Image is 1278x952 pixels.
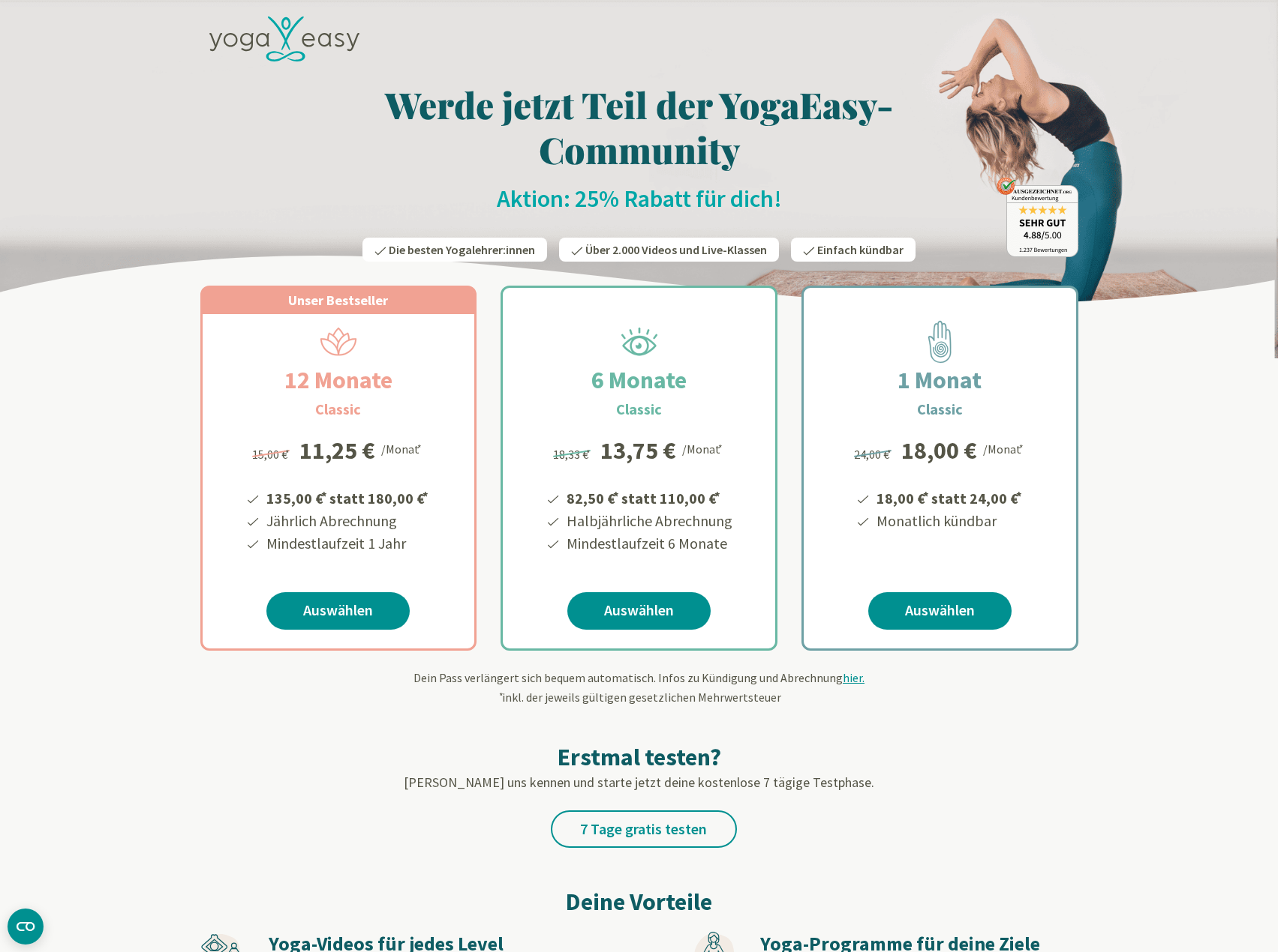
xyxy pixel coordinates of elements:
span: Unser Bestseller [288,292,388,309]
h1: Werde jetzt Teil der YogaEasy-Community [200,82,1078,172]
li: Halbjährliche Abrechnung [564,510,732,532]
h2: Erstmal testen? [200,742,1078,772]
span: 18,33 € [553,447,593,462]
li: 18,00 € statt 24,00 € [874,484,1024,510]
li: Mindestlaufzeit 6 Monate [564,532,732,555]
li: 82,50 € statt 110,00 € [564,484,732,510]
span: 15,00 € [252,447,292,462]
span: Über 2.000 Videos und Live-Klassen [585,242,767,257]
div: /Monat [381,439,424,458]
h2: 6 Monate [555,362,723,398]
button: CMP-Widget öffnen [8,909,44,945]
span: Einfach kündbar [817,242,904,257]
span: hier. [843,670,865,685]
a: 7 Tage gratis testen [551,810,737,848]
h3: Classic [917,398,963,421]
img: ausgezeichnet_badge.png [997,177,1078,257]
span: Die besten Yogalehrer:innen [389,242,535,257]
div: 11,25 € [299,439,375,463]
a: Auswählen [567,592,711,630]
li: 135,00 € statt 180,00 € [264,484,431,510]
h2: 1 Monat [862,362,1018,398]
li: Jährlich Abrechnung [264,510,431,532]
h3: Classic [616,398,662,421]
div: Dein Pass verlängert sich bequem automatisch. Infos zu Kündigung und Abrechnung [200,669,1078,706]
span: inkl. der jeweils gültigen gesetzlichen Mehrwertsteuer [498,690,781,705]
h2: Deine Vorteile [200,884,1078,920]
p: [PERSON_NAME] uns kennen und starte jetzt deine kostenlose 7 tägige Testphase. [200,772,1078,792]
h2: Aktion: 25% Rabatt für dich! [200,184,1078,214]
span: 24,00 € [854,447,894,462]
li: Monatlich kündbar [874,510,1024,532]
div: 18,00 € [901,439,977,463]
div: /Monat [682,439,725,458]
h3: Classic [315,398,361,421]
a: Auswählen [266,592,410,630]
li: Mindestlaufzeit 1 Jahr [264,532,431,555]
div: 13,75 € [600,439,676,463]
div: /Monat [983,439,1026,458]
a: Auswählen [868,592,1012,630]
h2: 12 Monate [248,362,429,398]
